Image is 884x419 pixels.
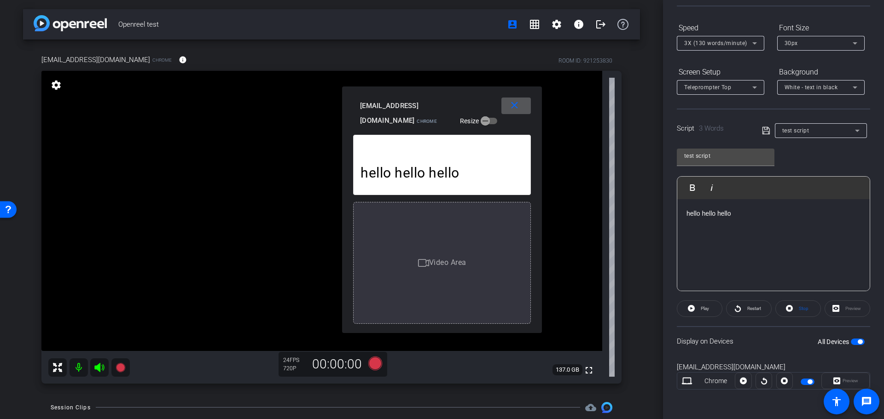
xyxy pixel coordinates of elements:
label: All Devices [818,337,851,346]
span: [EMAIL_ADDRESS][DOMAIN_NAME] [41,55,150,65]
span: Destinations for your clips [585,402,596,413]
span: FPS [290,357,299,363]
div: 00:00:00 [306,356,368,372]
mat-icon: message [861,396,872,407]
mat-icon: close [509,100,520,111]
div: 720P [283,365,306,372]
mat-icon: info [179,56,187,64]
div: Background [777,64,865,80]
span: Play [701,306,709,311]
div: 24 [283,356,306,364]
button: Italic (Ctrl+I) [703,178,721,197]
span: Chrome [417,119,437,124]
span: Openreel test [118,15,501,34]
div: ROOM ID: 921253830 [558,57,612,65]
span: test script [782,127,809,134]
div: Chrome [697,376,735,386]
mat-icon: accessibility [831,396,842,407]
div: Session Clips [51,403,91,412]
input: Title [684,150,767,161]
div: Speed [677,20,764,36]
div: Screen Setup [677,64,764,80]
span: Teleprompter Top [684,84,731,91]
p: hello hello hello [686,208,861,218]
mat-icon: account_box [507,19,518,30]
img: Session clips [601,402,612,413]
span: 30px [785,40,798,46]
div: Script [677,123,749,134]
mat-icon: info [573,19,584,30]
span: White - text in black [785,84,838,91]
span: Chrome [152,57,172,63]
button: Bold (Ctrl+B) [684,178,701,197]
span: Restart [747,306,761,311]
mat-icon: settings [50,80,63,91]
p: hello hello hello [361,165,523,181]
span: Video Area [429,258,466,267]
mat-icon: logout [595,19,606,30]
mat-icon: grid_on [529,19,540,30]
mat-icon: fullscreen [583,365,594,376]
span: 3X (130 words/minute) [684,40,747,46]
span: [EMAIL_ADDRESS][DOMAIN_NAME] [360,102,419,125]
img: app-logo [34,15,107,31]
div: [EMAIL_ADDRESS][DOMAIN_NAME] [677,362,870,373]
span: 3 Words [699,124,724,132]
mat-icon: settings [551,19,562,30]
mat-icon: cloud_upload [585,402,596,413]
label: Resize [460,116,481,126]
div: Font Size [777,20,865,36]
div: Display on Devices [677,326,870,356]
span: 137.0 GB [552,364,582,375]
span: Stop [799,306,808,311]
